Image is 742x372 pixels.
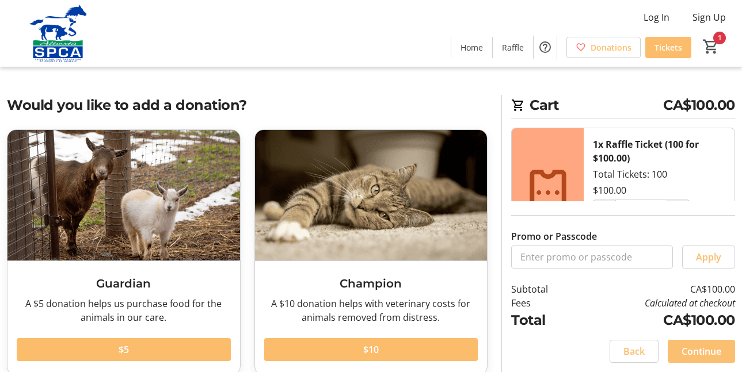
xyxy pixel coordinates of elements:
[255,130,488,260] img: Champion
[264,297,478,324] div: A $10 donation helps with veterinary costs for animals removed from distress.
[663,95,735,116] span: CA$100.00
[511,246,673,269] input: Enter promo or passcode
[566,37,641,58] a: Donations
[363,343,379,356] span: $10
[576,310,735,331] td: CA$100.00
[584,128,735,257] div: Total Tickets: 100
[17,338,231,361] button: $5
[610,340,659,363] button: Back
[591,41,631,53] span: Donations
[593,183,626,197] div: $100.00
[615,200,667,223] input: Raffle Ticket (100 for $100.00) Quantity
[17,275,231,292] h3: Guardian
[511,296,576,310] td: Fees
[576,282,735,296] td: CA$100.00
[461,41,483,53] span: Home
[644,10,669,24] span: Log In
[682,344,721,358] span: Continue
[623,344,645,358] span: Back
[119,343,129,356] span: $5
[511,229,597,243] label: Promo or Passcode
[593,200,615,222] button: Decrement by one
[264,275,478,292] h3: Champion
[7,5,109,62] img: Alberta SPCA's Logo
[534,36,557,59] button: Help
[667,200,689,222] button: Increment by one
[645,37,691,58] a: Tickets
[493,37,533,58] a: Raffle
[696,250,721,264] span: Apply
[7,95,488,116] h2: Would you like to add a donation?
[683,8,735,26] button: Sign Up
[511,310,576,331] td: Total
[668,340,735,363] button: Continue
[502,41,524,53] span: Raffle
[634,8,679,26] button: Log In
[511,282,576,296] td: Subtotal
[701,36,721,57] button: Cart
[682,246,735,269] button: Apply
[264,338,478,361] button: $10
[7,130,240,260] img: Guardian
[593,137,725,165] div: 1x Raffle Ticket (100 for $100.00)
[655,41,682,53] span: Tickets
[692,10,726,24] span: Sign Up
[17,297,231,324] div: A $5 donation helps us purchase food for the animals in our care.
[576,296,735,310] td: Calculated at checkout
[511,95,735,118] h2: Cart
[451,37,492,58] a: Home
